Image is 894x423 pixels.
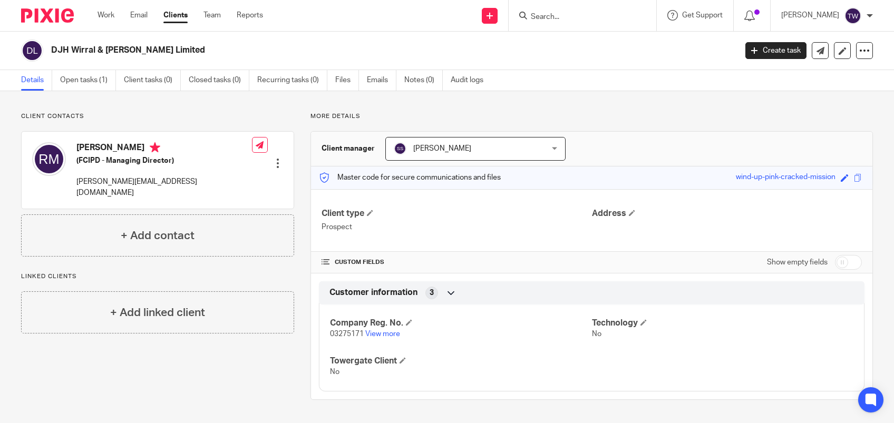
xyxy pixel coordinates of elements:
p: Linked clients [21,272,294,281]
h4: [PERSON_NAME] [76,142,252,155]
a: Audit logs [451,70,491,91]
a: Create task [745,42,806,59]
a: Closed tasks (0) [189,70,249,91]
a: Email [130,10,148,21]
h2: DJH Wirral & [PERSON_NAME] Limited [51,45,594,56]
a: Team [203,10,221,21]
span: [PERSON_NAME] [413,145,471,152]
a: Open tasks (1) [60,70,116,91]
p: [PERSON_NAME] [781,10,839,21]
span: Customer information [329,287,417,298]
a: Notes (0) [404,70,443,91]
img: svg%3E [21,40,43,62]
a: Work [98,10,114,21]
img: Pixie [21,8,74,23]
h3: Client manager [322,143,375,154]
h4: Technology [592,318,853,329]
span: Get Support [682,12,723,19]
p: Prospect [322,222,591,232]
span: 03275171 [330,330,364,338]
img: svg%3E [394,142,406,155]
h4: CUSTOM FIELDS [322,258,591,267]
h4: Client type [322,208,591,219]
img: svg%3E [32,142,66,176]
p: More details [310,112,873,121]
p: [PERSON_NAME][EMAIL_ADDRESS][DOMAIN_NAME] [76,176,252,198]
i: Primary [150,142,160,153]
h5: (FCIPD - Managing Director) [76,155,252,166]
h4: Towergate Client [330,356,591,367]
h4: Address [592,208,862,219]
a: Client tasks (0) [124,70,181,91]
div: wind-up-pink-cracked-mission [736,172,835,184]
a: View more [365,330,400,338]
a: Recurring tasks (0) [257,70,327,91]
label: Show empty fields [767,257,828,268]
a: Reports [237,10,263,21]
p: Master code for secure communications and files [319,172,501,183]
a: Clients [163,10,188,21]
a: Details [21,70,52,91]
span: No [592,330,601,338]
h4: + Add linked client [110,304,205,321]
span: 3 [430,288,434,298]
h4: + Add contact [121,228,195,244]
span: No [330,368,339,376]
h4: Company Reg. No. [330,318,591,329]
p: Client contacts [21,112,294,121]
a: Files [335,70,359,91]
img: svg%3E [844,7,861,24]
a: Emails [367,70,396,91]
input: Search [530,13,625,22]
